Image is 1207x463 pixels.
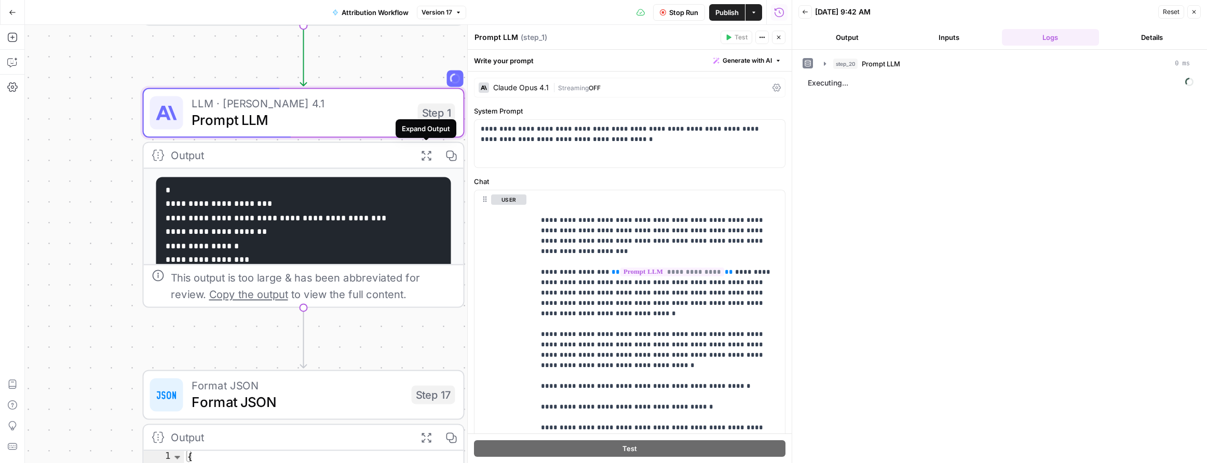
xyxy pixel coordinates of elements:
[805,75,1197,91] span: Executing...
[653,4,705,21] button: Stop Run
[553,82,558,92] span: |
[342,7,409,18] span: Attribution Workflow
[735,33,748,42] span: Test
[418,103,455,122] div: Step 1
[1002,29,1100,46] button: Logs
[402,123,450,134] div: Expand Output
[1163,7,1179,17] span: Reset
[474,32,518,43] textarea: Prompt LLM
[417,6,466,19] button: Version 17
[326,4,415,21] button: Attribution Workflow
[171,269,455,302] div: This output is too large & has been abbreviated for review. to view the full content.
[192,109,410,130] span: Prompt LLM
[172,451,183,463] span: Toggle code folding, rows 1 through 6
[723,56,772,65] span: Generate with AI
[412,385,455,404] div: Step 17
[301,25,307,86] g: Edge from step_20 to step_1
[1175,59,1190,68] span: 0 ms
[493,84,549,91] div: Claude Opus 4.1
[721,31,752,44] button: Test
[144,451,184,463] div: 1
[622,443,637,454] span: Test
[862,59,900,69] span: Prompt LLM
[1103,29,1201,46] button: Details
[669,7,698,18] span: Stop Run
[474,440,785,457] button: Test
[192,95,410,111] span: LLM · [PERSON_NAME] 4.1
[709,54,785,67] button: Generate with AI
[192,377,403,394] span: Format JSON
[558,84,589,92] span: Streaming
[171,147,408,163] div: Output
[833,59,858,69] span: step_20
[1158,5,1184,19] button: Reset
[468,50,792,71] div: Write your prompt
[818,55,1196,72] button: 0 ms
[171,429,408,445] div: Output
[900,29,998,46] button: Inputs
[589,84,601,92] span: OFF
[798,29,896,46] button: Output
[474,176,785,187] label: Chat
[521,32,547,43] span: ( step_1 )
[491,194,526,205] button: user
[301,307,307,368] g: Edge from step_1 to step_17
[422,8,452,17] span: Version 17
[192,391,403,412] span: Format JSON
[715,7,739,18] span: Publish
[474,106,785,116] label: System Prompt
[709,4,745,21] button: Publish
[209,288,288,300] span: Copy the output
